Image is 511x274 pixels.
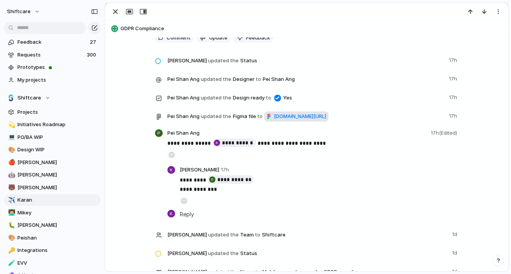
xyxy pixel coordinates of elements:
button: 🍎 [7,159,15,166]
span: 17h [449,55,459,64]
a: 🧪EVV [4,257,101,269]
button: Feedback [234,33,273,43]
a: My projects [4,74,101,86]
span: to [256,75,261,83]
span: [PERSON_NAME] [167,231,207,239]
span: Peishan [17,234,98,242]
div: 🍎[PERSON_NAME] [4,157,101,168]
span: [PERSON_NAME] [167,250,207,257]
div: 💫 [8,120,14,129]
a: 🐻[PERSON_NAME] [4,182,101,194]
span: Karan [17,196,98,204]
div: 🎨 [8,233,14,242]
a: 🎨Peishan [4,232,101,244]
div: 🔑 [8,246,14,255]
span: Update [209,34,227,42]
span: 17h [221,166,231,175]
div: ✈️ [8,196,14,205]
span: updated the [201,113,231,120]
button: 🔑 [7,247,15,254]
a: Feedback27 [4,36,101,48]
a: 🐛[PERSON_NAME] [4,219,101,231]
div: 💫Initiatives Roadmap [4,119,101,130]
div: 🍎 [8,158,14,167]
span: Prototypes [17,63,98,71]
span: 17h [449,111,459,120]
a: ✈️Karan [4,194,101,206]
button: 🧪 [7,259,15,267]
span: Feedback [17,38,88,46]
span: Mikey [17,209,98,217]
a: 🎨Design WIP [4,144,101,156]
a: [DOMAIN_NAME][URL] [264,111,329,122]
a: 👨‍💻Mikey [4,207,101,219]
span: 17h (Edited) [431,129,459,137]
button: Comment [155,33,194,43]
button: 💻 [7,134,15,141]
span: [PERSON_NAME] [17,184,98,192]
span: to [266,94,271,102]
a: 🔑Integrations [4,245,101,256]
span: updated the [208,57,239,65]
a: 🤖[PERSON_NAME] [4,169,101,181]
span: 17h [449,92,459,101]
button: 👨‍💻 [7,209,15,217]
a: Projects [4,106,101,118]
span: [PERSON_NAME] [180,166,219,175]
span: Designer [167,74,444,84]
div: 🐻 [8,183,14,192]
span: Status [167,248,447,259]
span: Pei Shan Ang [263,75,295,83]
span: Pei Shan Ang [167,129,200,137]
span: 27 [90,38,98,46]
span: Status [167,55,444,66]
button: 🐛 [7,221,15,229]
a: Requests300 [4,49,101,61]
span: updated the [208,250,239,257]
span: Requests [17,51,84,59]
span: updated the [201,94,231,102]
span: [PERSON_NAME] [167,57,207,65]
div: 💻 [8,133,14,142]
span: 1d [452,229,459,238]
div: 🎨 [8,146,14,154]
span: Feedback [246,34,270,42]
span: shiftcare [7,8,31,15]
span: Shiftcare [17,94,41,102]
span: updated the [201,75,231,83]
span: 1d [452,248,459,257]
span: Pei Shan Ang [167,113,200,120]
span: PO/BA WIP [17,134,98,141]
span: EVV [17,259,98,267]
span: Pei Shan Ang [167,75,200,83]
span: Integrations [17,247,98,254]
span: My projects [17,76,98,84]
span: [PERSON_NAME] [17,221,98,229]
span: Figma file [167,111,444,122]
button: 🎨 [7,146,15,154]
span: Design ready [167,92,444,103]
span: Yes [283,94,292,102]
span: [PERSON_NAME] [17,171,98,179]
button: shiftcare [3,5,44,18]
button: Update [197,33,231,43]
span: [PERSON_NAME] [17,159,98,166]
span: 300 [87,51,98,59]
span: Initiatives Roadmap [17,121,98,128]
button: ✈️ [7,196,15,204]
button: 💫 [7,121,15,128]
span: updated the [208,231,239,239]
span: Comment [167,34,191,42]
a: 💻PO/BA WIP [4,132,101,143]
button: GDPR Compliance [109,22,504,35]
button: 🐻 [7,184,15,192]
span: GDPR Compliance [120,25,504,33]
